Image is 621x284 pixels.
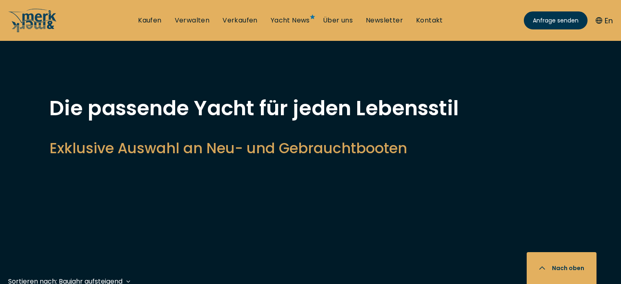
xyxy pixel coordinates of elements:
[323,16,353,25] a: Über uns
[49,98,572,119] h1: Die passende Yacht für jeden Lebensstil
[271,16,310,25] a: Yacht News
[416,16,443,25] a: Kontakt
[138,16,161,25] a: Kaufen
[49,138,572,158] h2: Exklusive Auswahl an Neu- und Gebrauchtbooten
[596,15,613,26] button: En
[223,16,258,25] a: Verkaufen
[366,16,403,25] a: Newsletter
[524,11,588,29] a: Anfrage senden
[533,16,579,25] span: Anfrage senden
[527,252,597,284] button: Nach oben
[175,16,210,25] a: Verwalten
